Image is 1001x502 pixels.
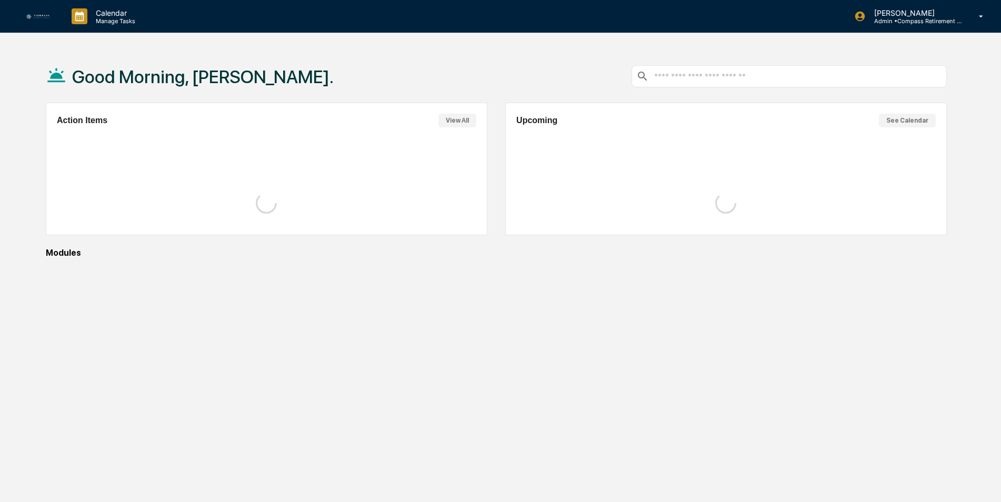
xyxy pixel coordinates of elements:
h2: Upcoming [516,116,557,125]
div: Modules [46,248,947,258]
p: Manage Tasks [87,17,141,25]
p: [PERSON_NAME] [866,8,964,17]
button: View All [438,114,476,127]
h2: Action Items [57,116,107,125]
p: Calendar [87,8,141,17]
h1: Good Morning, [PERSON_NAME]. [72,66,334,87]
button: See Calendar [879,114,936,127]
p: Admin • Compass Retirement Solutions [866,17,964,25]
img: logo [25,13,51,19]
